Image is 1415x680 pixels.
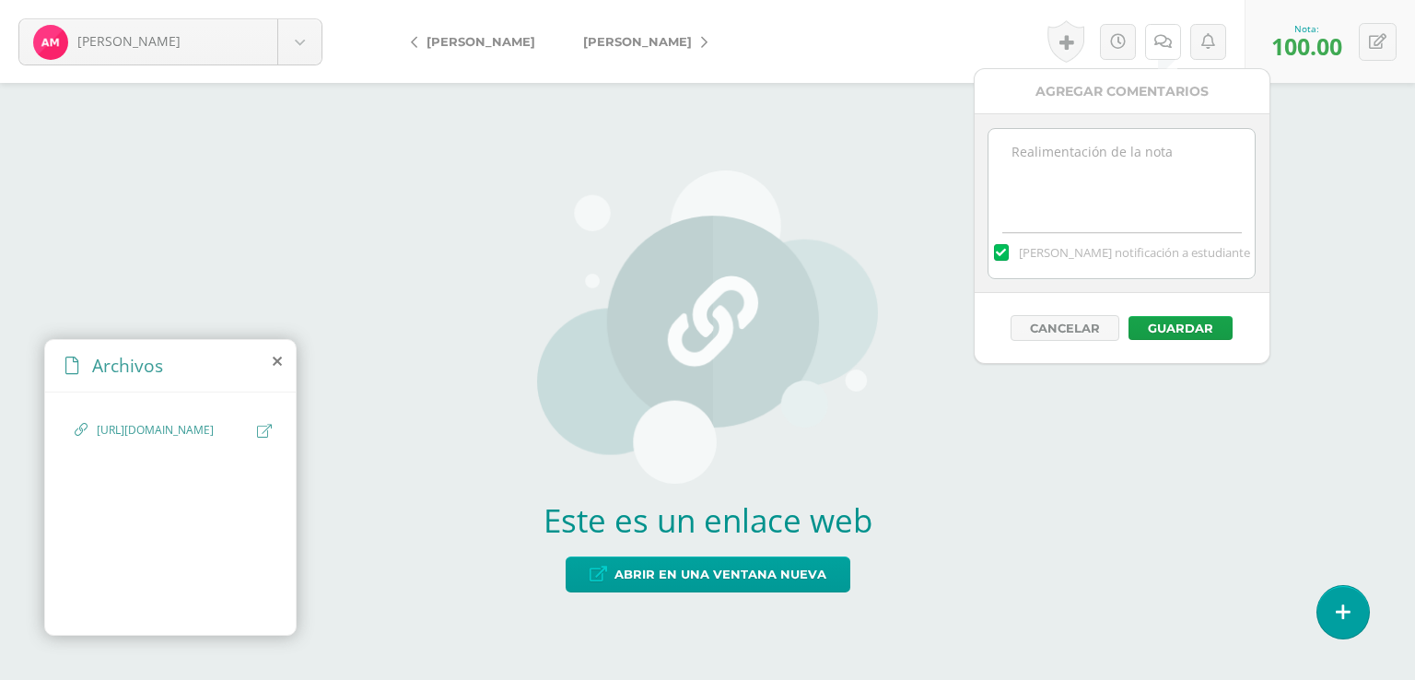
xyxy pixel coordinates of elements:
[537,170,878,484] img: url-placeholder.png
[614,557,826,592] span: Abrir en una ventana nueva
[537,498,878,542] h2: Este es un enlace web
[1271,22,1342,35] div: Nota:
[1271,30,1342,62] span: 100.00
[1128,316,1233,340] button: Guardar
[559,19,722,64] a: [PERSON_NAME]
[975,69,1269,114] div: Agregar Comentarios
[566,557,850,592] a: Abrir en una ventana nueva
[427,34,535,49] span: [PERSON_NAME]
[92,353,163,378] span: Archivos
[1011,315,1119,341] button: Cancelar
[583,34,692,49] span: [PERSON_NAME]
[97,422,248,440] span: [URL][DOMAIN_NAME]
[1019,244,1250,261] span: [PERSON_NAME] notificación a estudiante
[396,19,559,64] a: [PERSON_NAME]
[33,25,68,60] img: d067e9c77e2b951675303c90ba87246a.png
[19,19,322,64] a: [PERSON_NAME]
[77,32,181,50] span: [PERSON_NAME]
[273,354,282,369] i: close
